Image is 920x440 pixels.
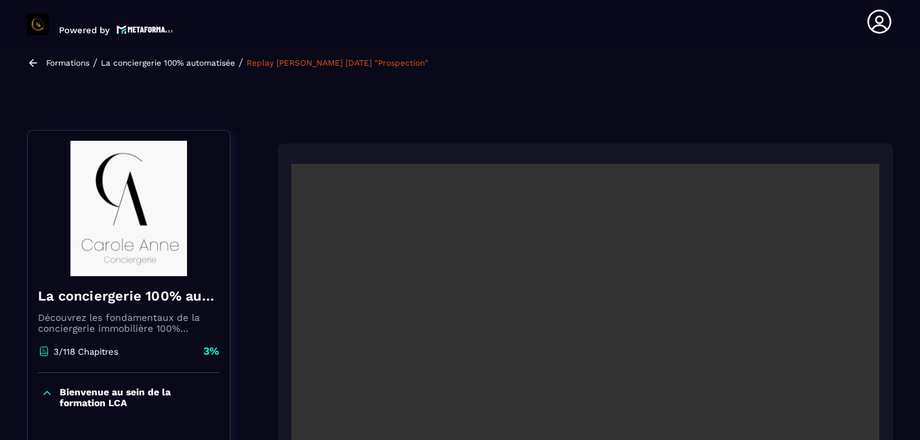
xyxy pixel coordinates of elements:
p: Powered by [59,25,110,35]
a: Replay [PERSON_NAME] [DATE] "Prospection" [247,58,428,68]
img: logo-branding [27,14,49,35]
img: logo [117,24,173,35]
span: / [238,56,243,69]
a: La conciergerie 100% automatisée [101,58,235,68]
a: Formations [46,58,89,68]
p: 3/118 Chapitres [54,347,119,357]
p: Découvrez les fondamentaux de la conciergerie immobilière 100% automatisée. Cette formation est c... [38,312,219,334]
h4: La conciergerie 100% automatisée [38,286,219,305]
img: banner [38,141,219,276]
span: / [93,56,98,69]
p: 3% [203,344,219,359]
p: Bienvenue au sein de la formation LCA [60,387,216,408]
